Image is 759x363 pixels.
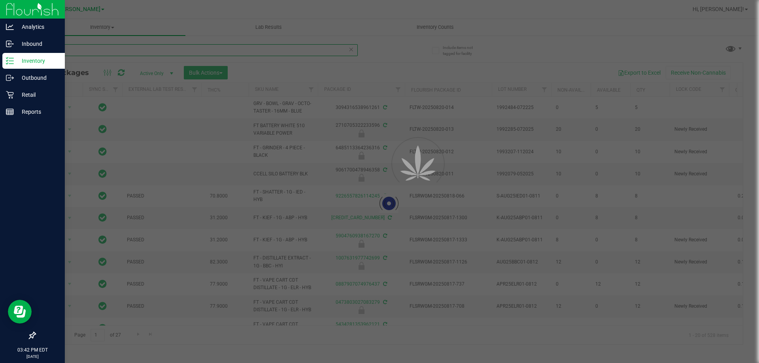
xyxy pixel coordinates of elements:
[6,91,14,99] inline-svg: Retail
[6,40,14,48] inline-svg: Inbound
[6,23,14,31] inline-svg: Analytics
[14,90,61,100] p: Retail
[6,108,14,116] inline-svg: Reports
[4,354,61,359] p: [DATE]
[6,57,14,65] inline-svg: Inventory
[14,22,61,32] p: Analytics
[14,73,61,83] p: Outbound
[14,107,61,117] p: Reports
[14,56,61,66] p: Inventory
[14,39,61,49] p: Inbound
[4,346,61,354] p: 03:42 PM EDT
[6,74,14,82] inline-svg: Outbound
[8,300,32,324] iframe: Resource center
